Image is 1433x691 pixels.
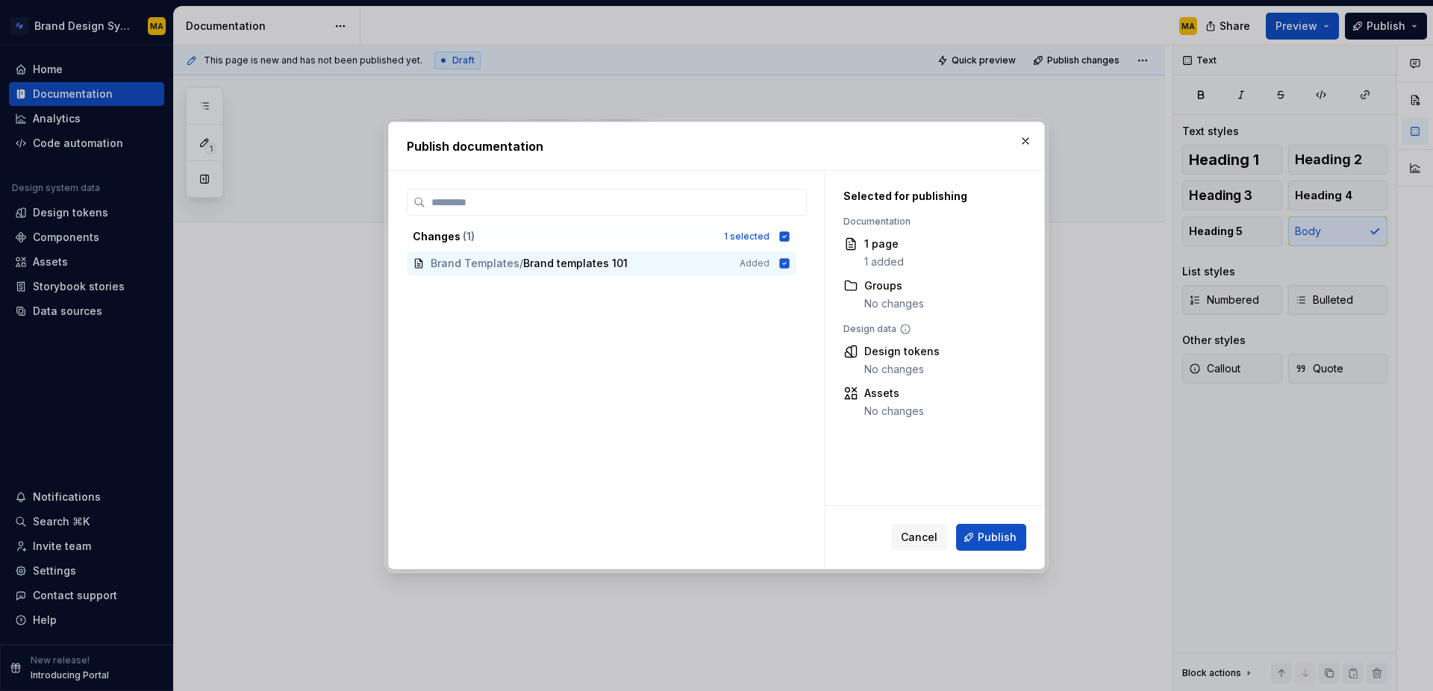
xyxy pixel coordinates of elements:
div: Groups [864,278,924,293]
div: Changes [413,229,715,244]
div: 1 added [864,254,904,269]
div: No changes [864,296,924,311]
span: Publish [978,530,1017,545]
div: Selected for publishing [843,189,1019,204]
h2: Publish documentation [407,137,1026,155]
div: 1 page [864,237,904,251]
span: Added [740,257,769,269]
div: Assets [864,386,924,401]
div: Documentation [843,216,1019,228]
span: Brand Templates [431,256,519,271]
div: 1 selected [724,231,769,243]
div: Design data [843,323,1019,335]
span: Brand templates 101 [523,256,628,271]
div: No changes [864,404,924,419]
span: / [519,256,523,271]
span: ( 1 ) [463,230,475,243]
div: Design tokens [864,344,940,359]
span: Cancel [901,530,937,545]
button: Cancel [891,524,947,551]
button: Publish [956,524,1026,551]
div: No changes [864,362,940,377]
